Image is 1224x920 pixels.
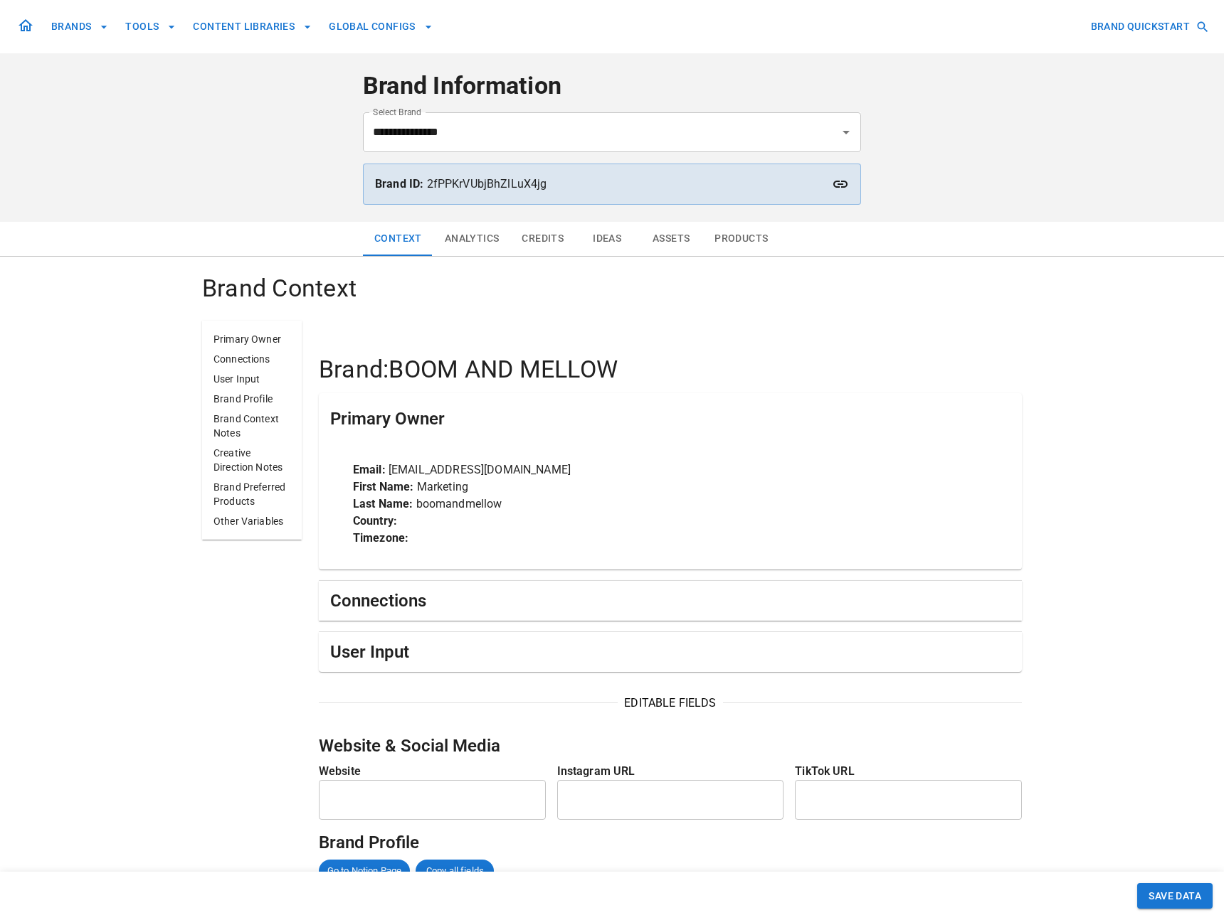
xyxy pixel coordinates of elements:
span: Copy all fields [418,864,492,878]
div: Copy all fields [416,860,494,882]
button: Ideas [575,222,639,256]
button: BRAND QUICKSTART [1085,14,1213,40]
p: Creative Direction Notes [213,446,290,474]
p: Website [319,763,546,780]
p: Marketing [353,478,988,496]
h4: Brand Context [202,274,1022,304]
h5: Connections [330,589,426,612]
p: Connections [213,352,290,366]
span: Go to Notion Page [319,864,411,878]
strong: Brand ID: [375,177,423,191]
button: Open [836,122,856,142]
h5: Website & Social Media [319,734,1022,757]
p: TikTok URL [795,763,1022,780]
h4: Brand: BOOM AND MELLOW [319,355,1022,385]
label: Select Brand [373,106,421,118]
div: Go to Notion Page [319,860,411,882]
button: Credits [510,222,575,256]
button: Assets [639,222,703,256]
button: TOOLS [120,14,181,40]
p: Primary Owner [213,332,290,346]
p: User Input [213,372,290,386]
button: Context [363,222,433,256]
h5: User Input [330,641,409,663]
strong: Email: [353,463,386,476]
p: Brand Context Notes [213,412,290,440]
div: User Input [319,632,1022,672]
p: 2fPPKrVUbjBhZlLuX4jg [375,176,849,193]
button: Analytics [433,222,511,256]
p: [EMAIL_ADDRESS][DOMAIN_NAME] [353,461,988,478]
div: Primary Owner [319,393,1022,444]
button: BRANDS [46,14,114,40]
strong: Timezone: [353,531,408,545]
h5: Primary Owner [330,407,445,430]
strong: Last Name: [353,497,413,510]
h5: Brand Profile [319,831,1022,854]
button: SAVE DATA [1137,883,1213,909]
span: EDITABLE FIELDS [618,695,723,712]
p: Other Variables [213,514,290,528]
p: boomandmellow [353,496,988,513]
div: Connections [319,581,1022,621]
button: GLOBAL CONFIGS [323,14,438,40]
button: CONTENT LIBRARIES [187,14,317,40]
p: Brand Profile [213,392,290,406]
strong: First Name: [353,480,414,493]
strong: Country: [353,514,397,528]
p: Instagram URL [557,763,784,780]
p: Brand Preferred Products [213,480,290,508]
button: Products [703,222,779,256]
h4: Brand Information [363,71,861,101]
